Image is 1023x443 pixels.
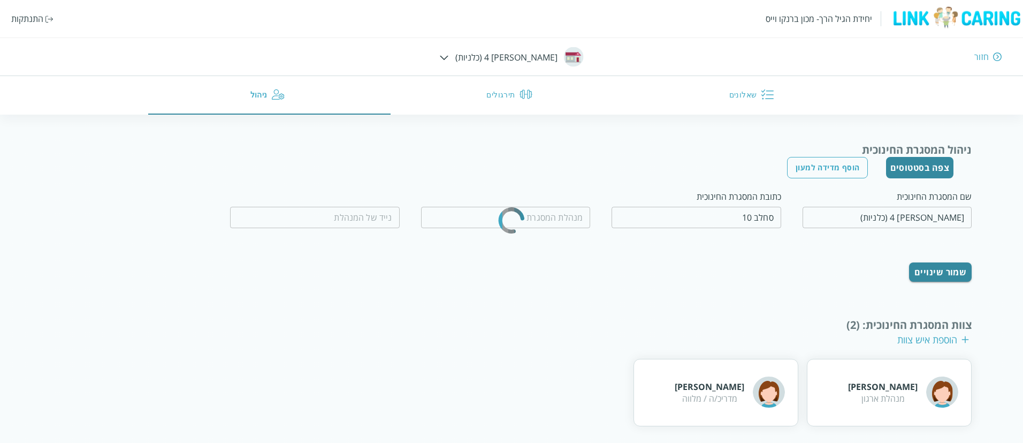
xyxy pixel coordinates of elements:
[886,157,954,178] button: צפה בסטטוסים
[51,142,972,157] div: ניהול המסגרת החינוכית
[148,76,391,115] button: ניהול
[45,16,54,22] img: התנתקות
[675,393,744,404] div: מדריכ/ה / מלווה
[421,207,591,228] input: מנהלת המסגרת
[961,336,969,343] img: plus
[848,393,918,404] div: מנהלת ארגון
[787,157,868,178] button: הוסף מדידה למעון
[890,6,1023,29] img: logo
[51,318,972,332] div: צוות המסגרת החינוכית : (2)
[272,88,285,101] img: ניהול
[520,88,532,101] img: תירגולים
[993,52,1002,62] img: חזור
[926,376,958,408] img: איילה
[230,207,400,228] input: נייד של המנהלת
[490,180,533,260] svg: color-ring-loading
[612,191,781,202] div: כתובת המסגרת החינוכית
[974,51,989,63] div: חזור
[761,88,774,101] img: שאלונים
[675,381,744,393] div: [PERSON_NAME]
[897,333,969,346] div: הוספת איש צוות
[612,207,781,228] input: כתובת המסגרת החינוכית
[632,76,875,115] button: שאלונים
[766,13,872,25] div: יחידת הגיל הרך- מכון ברנקו וייס
[391,76,633,115] button: תירגולים
[753,376,785,408] img: יעל אדדי בר
[848,381,918,393] div: [PERSON_NAME]
[803,207,972,228] input: שם המסגרת החינוכית
[803,191,972,202] div: שם המסגרת החינוכית
[11,13,43,25] div: התנתקות
[909,262,972,282] button: שמור שינויים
